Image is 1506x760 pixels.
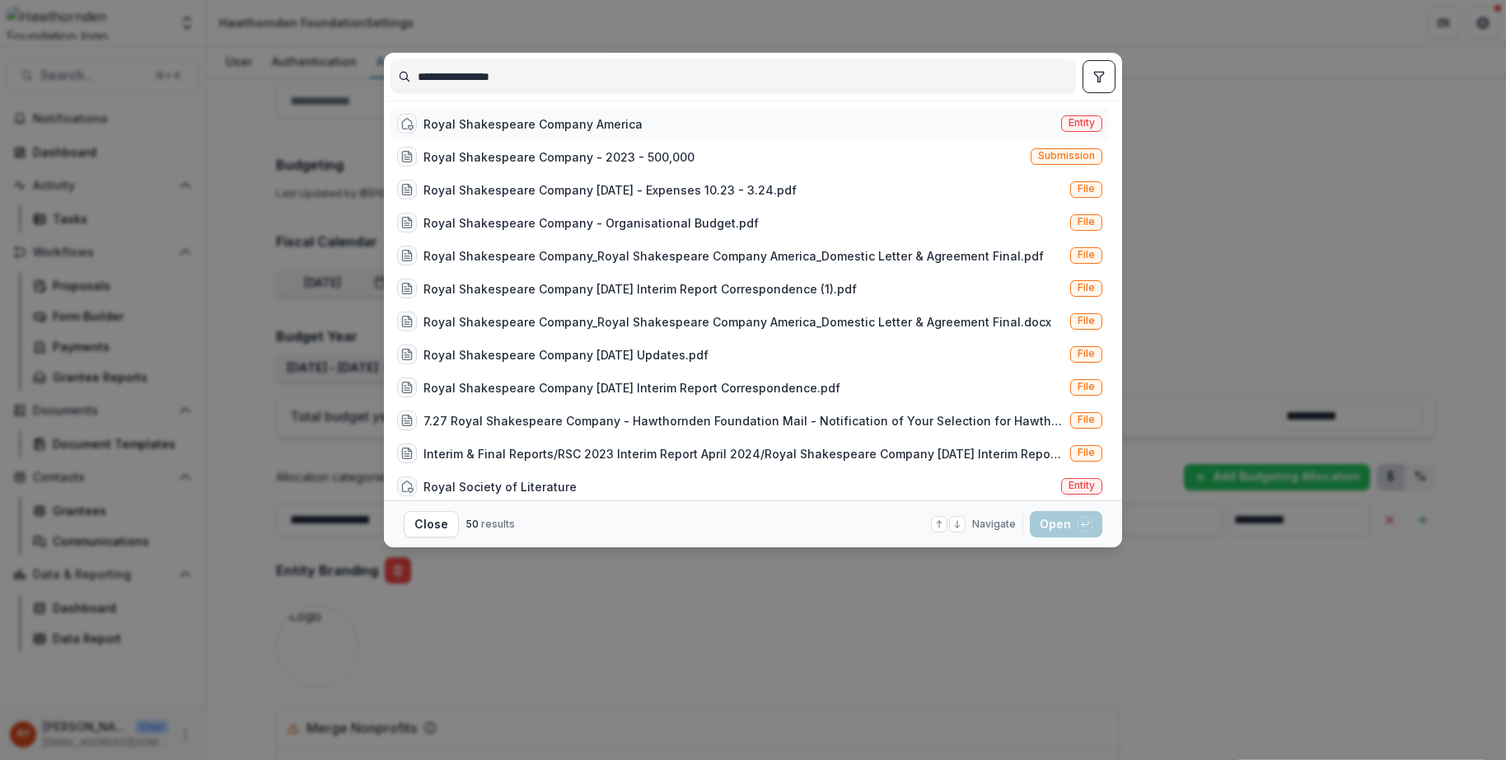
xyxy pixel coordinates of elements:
div: Royal Shakespeare Company [DATE] Interim Report Correspondence.pdf [423,379,840,396]
span: File [1078,315,1095,326]
div: Royal Shakespeare Company America [423,115,643,133]
span: Entity [1069,117,1095,129]
div: Royal Society of Literature [423,478,577,495]
button: Close [404,511,459,537]
button: toggle filters [1083,60,1115,93]
span: File [1078,348,1095,359]
div: Royal Shakespeare Company_Royal Shakespeare Company America_Domestic Letter & Agreement Final.docx [423,313,1051,331]
div: Royal Shakespeare Company_Royal Shakespeare Company America_Domestic Letter & Agreement Final.pdf [423,247,1044,265]
span: File [1078,216,1095,228]
div: Royal Shakespeare Company - Organisational Budget.pdf [423,214,759,232]
span: File [1078,414,1095,425]
div: Royal Shakespeare Company [DATE] - Expenses 10.23 - 3.24.pdf [423,181,797,199]
div: Interim & Final Reports/RSC 2023 Interim Report April 2024/Royal Shakespeare Company [DATE] Inter... [423,445,1064,462]
div: Royal Shakespeare Company [DATE] Updates.pdf [423,346,709,364]
span: Navigate [972,517,1016,532]
span: File [1078,249,1095,260]
span: Submission [1038,150,1095,162]
span: 50 [465,518,479,530]
span: File [1078,282,1095,293]
button: Open [1030,511,1102,537]
div: 7.27 Royal Shakespeare Company - Hawthornden Foundation Mail - Notification of Your Selection for... [423,412,1064,429]
span: File [1078,447,1095,458]
span: File [1078,381,1095,392]
div: Royal Shakespeare Company [DATE] Interim Report Correspondence (1).pdf [423,280,857,298]
span: File [1078,183,1095,195]
div: Royal Shakespeare Company - 2023 - 500,000 [423,148,695,166]
span: Entity [1069,480,1095,491]
span: results [481,518,515,530]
